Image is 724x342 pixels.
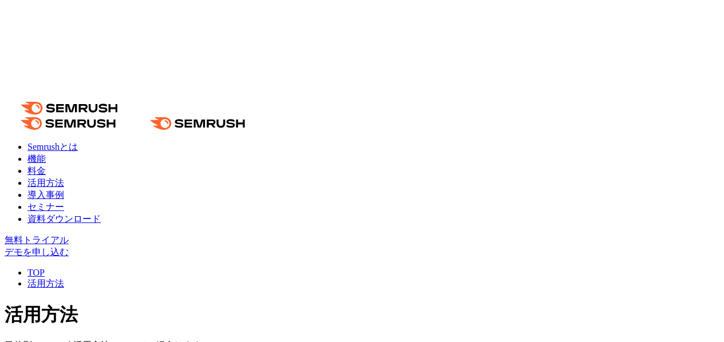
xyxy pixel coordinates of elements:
a: 料金 [27,166,46,176]
a: 活用方法 [27,178,64,188]
a: 機能 [27,154,46,164]
a: 活用方法 [27,279,64,288]
a: TOP [27,268,45,277]
a: 資料ダウンロード [27,214,101,224]
a: セミナー [27,202,64,212]
a: 無料トライアル [5,235,69,245]
a: デモを申し込む [5,247,69,257]
a: 導入事例 [27,190,64,200]
a: Semrushとは [27,142,78,152]
h1: 活用方法 [5,303,719,328]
